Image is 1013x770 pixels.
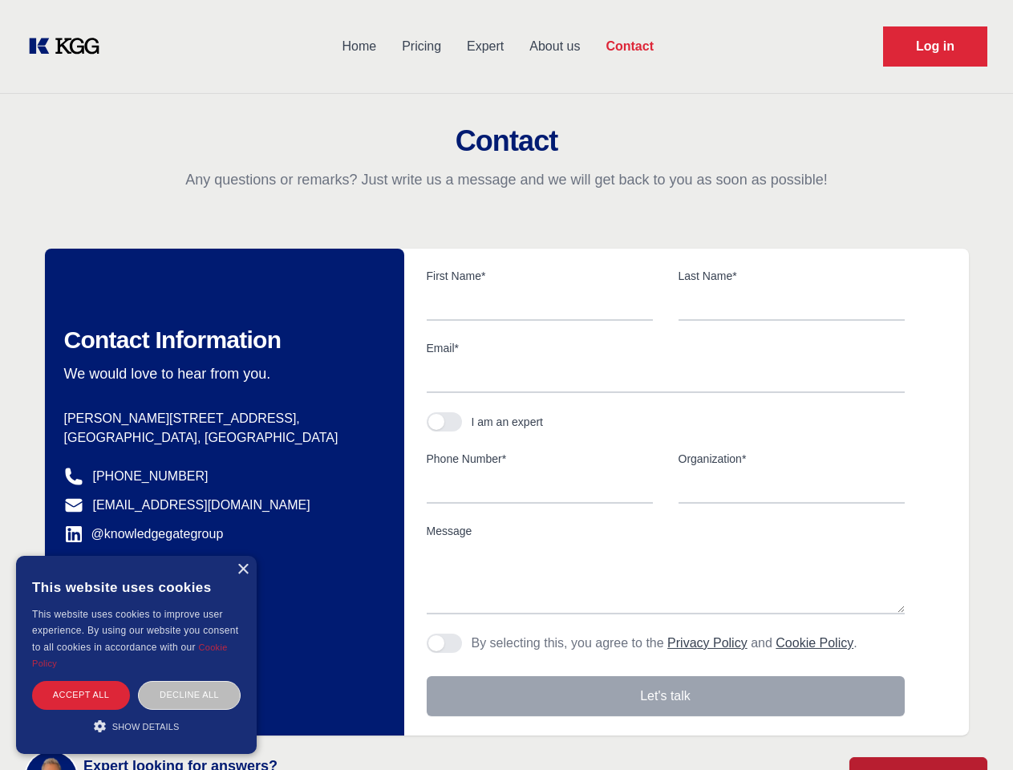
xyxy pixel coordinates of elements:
[32,568,241,606] div: This website uses cookies
[64,409,379,428] p: [PERSON_NAME][STREET_ADDRESS],
[64,525,224,544] a: @knowledgegategroup
[329,26,389,67] a: Home
[389,26,454,67] a: Pricing
[112,722,180,731] span: Show details
[64,364,379,383] p: We would love to hear from you.
[776,636,853,650] a: Cookie Policy
[32,681,130,709] div: Accept all
[679,451,905,467] label: Organization*
[427,340,905,356] label: Email*
[19,125,994,157] h2: Contact
[517,26,593,67] a: About us
[472,414,544,430] div: I am an expert
[138,681,241,709] div: Decline all
[454,26,517,67] a: Expert
[427,676,905,716] button: Let's talk
[427,523,905,539] label: Message
[427,451,653,467] label: Phone Number*
[679,268,905,284] label: Last Name*
[32,642,228,668] a: Cookie Policy
[237,564,249,576] div: Close
[593,26,667,67] a: Contact
[667,636,748,650] a: Privacy Policy
[427,268,653,284] label: First Name*
[32,609,238,653] span: This website uses cookies to improve user experience. By using our website you consent to all coo...
[64,428,379,448] p: [GEOGRAPHIC_DATA], [GEOGRAPHIC_DATA]
[472,634,857,653] p: By selecting this, you agree to the and .
[32,718,241,734] div: Show details
[26,34,112,59] a: KOL Knowledge Platform: Talk to Key External Experts (KEE)
[883,26,987,67] a: Request Demo
[93,496,310,515] a: [EMAIL_ADDRESS][DOMAIN_NAME]
[933,693,1013,770] iframe: Chat Widget
[19,170,994,189] p: Any questions or remarks? Just write us a message and we will get back to you as soon as possible!
[64,326,379,355] h2: Contact Information
[93,467,209,486] a: [PHONE_NUMBER]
